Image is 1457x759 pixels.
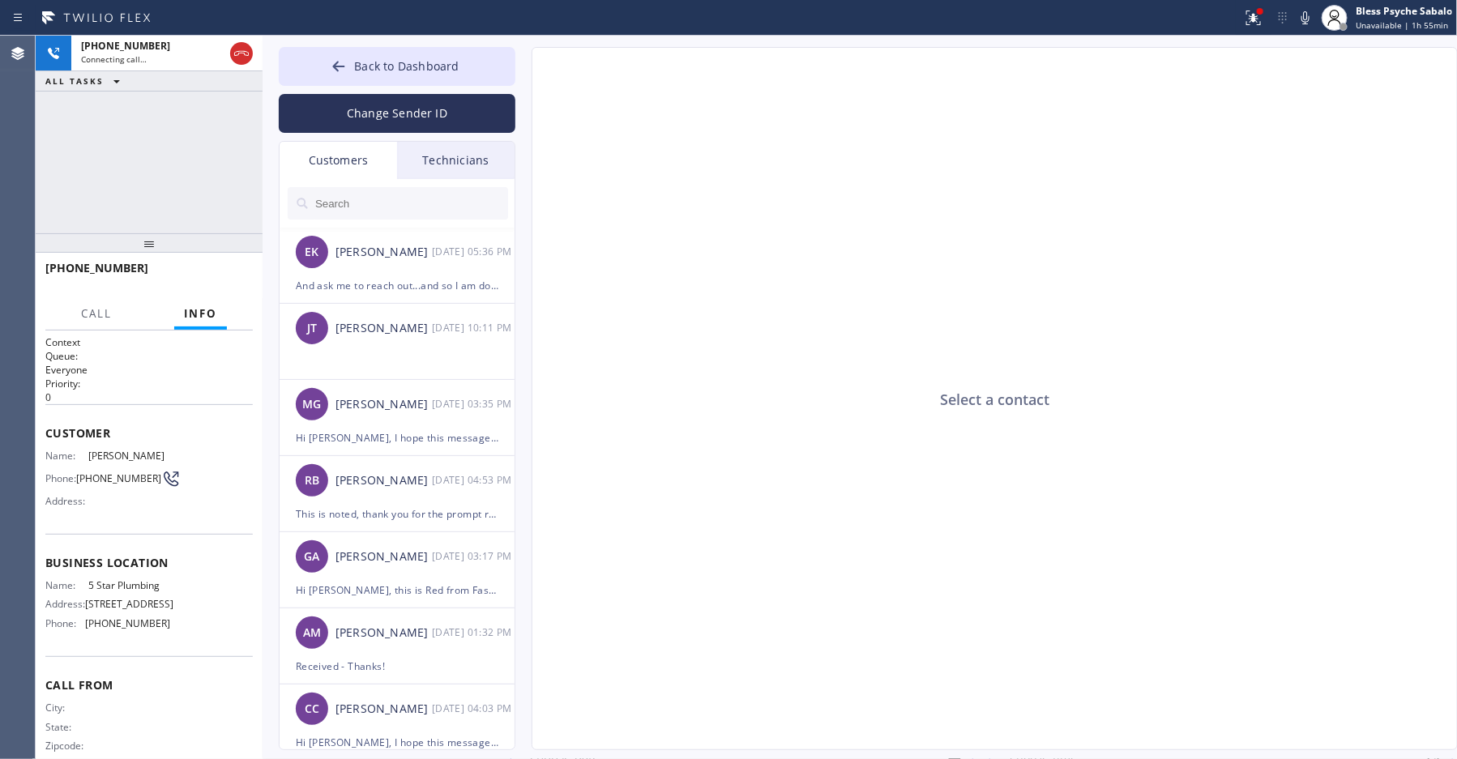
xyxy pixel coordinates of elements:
span: Name: [45,450,88,462]
div: 09/07/2025 9:36 AM [432,242,516,261]
span: ALL TASKS [45,75,104,87]
span: AM [303,624,321,642]
div: [PERSON_NAME] [335,395,432,414]
div: 08/25/2025 9:17 AM [432,547,516,565]
p: Everyone [45,363,253,377]
button: Back to Dashboard [279,47,515,86]
div: 08/20/2025 9:03 AM [432,699,516,718]
span: Back to Dashboard [354,58,459,74]
span: MG [302,395,321,414]
div: Bless Psyche Sabalo [1356,4,1452,18]
div: And ask me to reach out...and so I am doing that. [PERSON_NAME] arrived this morning and promptly... [296,276,498,295]
span: [PHONE_NUMBER] [76,472,161,484]
span: JT [307,319,317,338]
button: ALL TASKS [36,71,136,91]
span: [PERSON_NAME] [88,450,169,462]
span: Name: [45,579,88,591]
button: Info [174,298,227,330]
div: 09/02/2025 9:11 AM [432,318,516,337]
div: [PERSON_NAME] [335,700,432,718]
span: CC [305,700,319,718]
span: [PHONE_NUMBER] [45,260,148,275]
span: [PHONE_NUMBER] [81,39,170,53]
button: Mute [1294,6,1317,29]
div: Customers [280,142,397,179]
span: State: [45,721,88,733]
span: [PHONE_NUMBER] [85,617,170,629]
div: Hi [PERSON_NAME], I hope this message finds you well. My name is [PERSON_NAME], one of the dispat... [296,429,498,447]
div: [PERSON_NAME] [335,319,432,338]
span: RB [305,471,319,490]
span: [STREET_ADDRESS] [85,598,173,610]
span: 5 Star Plumbing [88,579,169,591]
span: Unavailable | 1h 55min [1356,19,1448,31]
p: 0 [45,390,253,404]
h2: Priority: [45,377,253,390]
div: [PERSON_NAME] [335,471,432,490]
span: Phone: [45,472,76,484]
button: Hang up [230,42,253,65]
button: Call [71,298,122,330]
span: Address: [45,495,88,507]
div: 08/25/2025 9:53 AM [432,471,516,489]
span: EK [305,243,318,262]
div: Hi [PERSON_NAME], I hope this message finds you well. My name is [PERSON_NAME], one of the dispat... [296,733,498,752]
span: Connecting call… [81,53,147,65]
div: 08/29/2025 9:35 AM [432,394,516,413]
button: Change Sender ID [279,94,515,133]
span: Call [81,306,112,321]
div: Received - Thanks! [296,657,498,676]
div: 08/21/2025 9:32 AM [432,623,516,642]
span: Business location [45,555,253,570]
div: This is noted, thank you for the prompt respond. [296,505,498,523]
span: City: [45,701,88,714]
input: Search [314,187,508,220]
span: Phone: [45,617,85,629]
span: Call From [45,677,253,693]
div: [PERSON_NAME] [335,243,432,262]
div: Hi [PERSON_NAME], this is Red from Fast Water Heater. Just a quick follow-up regarding the recent... [296,581,498,599]
span: Customer [45,425,253,441]
span: Zipcode: [45,740,88,752]
span: Info [184,306,217,321]
h2: Queue: [45,349,253,363]
h1: Context [45,335,253,349]
div: [PERSON_NAME] [335,548,432,566]
span: Address: [45,598,85,610]
div: [PERSON_NAME] [335,624,432,642]
span: GA [304,548,319,566]
div: Technicians [397,142,515,179]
